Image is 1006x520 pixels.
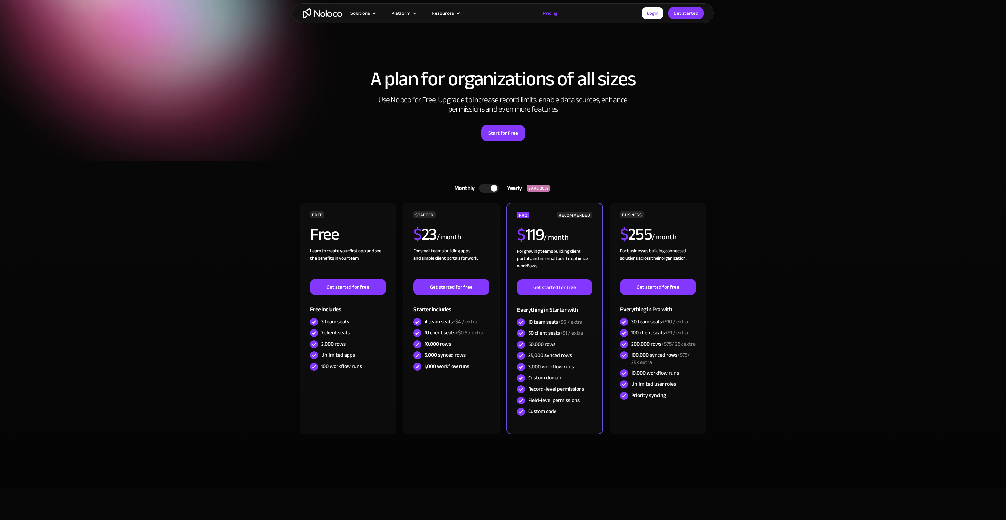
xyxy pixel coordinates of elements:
[631,392,666,399] div: Priority syncing
[620,219,628,250] span: $
[528,385,584,393] div: Record-level permissions
[350,9,370,17] div: Solutions
[424,9,467,17] div: Resources
[413,219,422,250] span: $
[517,248,592,279] div: For growing teams building client portals and internal tools to optimize workflows.
[425,363,469,370] div: 1,000 workflow runs
[620,295,696,316] div: Everything in Pro with
[631,351,696,366] div: 100,000 synced rows
[413,211,435,218] div: STARTER
[668,7,704,19] a: Get started
[661,339,696,349] span: +$75/ 25k extra
[310,247,386,279] div: Learn to create your first app and see the benefits in your team ‍
[560,328,583,338] span: +$1 / extra
[631,329,688,336] div: 100 client seats
[446,183,479,193] div: Monthly
[620,211,644,218] div: BUSINESS
[499,183,527,193] div: Yearly
[413,247,489,279] div: For small teams building apps and simple client portals for work. ‍
[528,341,555,348] div: 50,000 rows
[383,9,424,17] div: Platform
[310,279,386,295] a: Get started for free
[413,295,489,316] div: Starter includes
[517,212,529,218] div: PRO
[544,232,568,243] div: / month
[310,295,386,316] div: Free includes
[437,232,461,243] div: / month
[310,211,324,218] div: FREE
[372,95,635,114] h2: Use Noloco for Free. Upgrade to increase record limits, enable data sources, enhance permissions ...
[528,408,556,415] div: Custom code
[631,350,690,367] span: +$75/ 25k extra
[413,226,437,243] h2: 23
[517,219,525,250] span: $
[299,69,707,89] h1: A plan for organizations of all sizes
[321,329,350,336] div: 7 client seats
[620,279,696,295] a: Get started for free
[321,363,362,370] div: 100 workflow runs
[517,279,592,295] a: Get started for free
[425,351,466,359] div: 5,000 synced rows
[425,329,483,336] div: 10 client seats
[665,328,688,338] span: +$1 / extra
[517,295,592,317] div: Everything in Starter with
[642,7,663,19] a: Login
[620,226,652,243] h2: 255
[481,125,525,141] a: Start for Free
[425,318,477,325] div: 4 team seats
[631,340,696,348] div: 200,000 rows
[631,380,676,388] div: Unlimited user roles
[535,9,566,17] a: Pricing
[662,317,688,326] span: +$10 / extra
[528,329,583,337] div: 50 client seats
[631,369,679,377] div: 10,000 workflow runs
[321,340,346,348] div: 2,000 rows
[528,397,580,404] div: Field-level permissions
[528,352,572,359] div: 25,000 synced rows
[310,226,339,243] h2: Free
[652,232,676,243] div: / month
[432,9,454,17] div: Resources
[321,318,349,325] div: 3 team seats
[517,226,544,243] h2: 119
[303,8,342,18] a: home
[453,317,477,326] span: +$4 / extra
[342,9,383,17] div: Solutions
[620,247,696,279] div: For businesses building connected solutions across their organization. ‍
[455,328,483,338] span: +$0.5 / extra
[425,340,451,348] div: 10,000 rows
[557,212,592,218] div: RECOMMENDED
[558,317,582,327] span: +$6 / extra
[528,318,582,325] div: 10 team seats
[321,351,355,359] div: Unlimited apps
[391,9,410,17] div: Platform
[528,374,563,381] div: Custom domain
[527,185,550,192] div: SAVE 20%
[631,318,688,325] div: 30 team seats
[413,279,489,295] a: Get started for free
[528,363,574,370] div: 3,000 workflow runs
